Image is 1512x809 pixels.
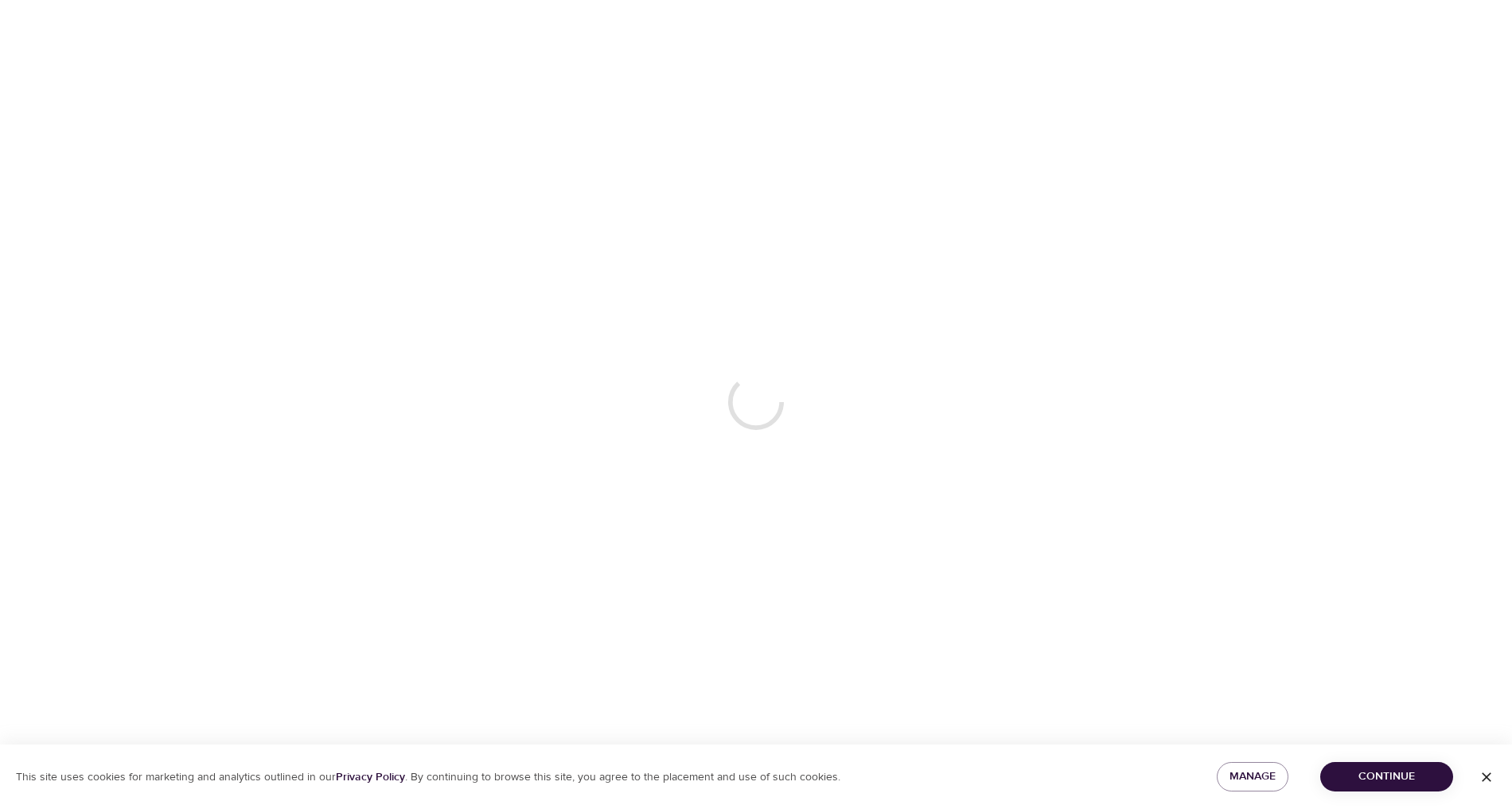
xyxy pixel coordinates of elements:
[1229,767,1276,787] span: Manage
[336,770,405,784] a: Privacy Policy
[1217,762,1288,791] button: Manage
[1320,762,1453,791] button: Continue
[1333,767,1440,787] span: Continue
